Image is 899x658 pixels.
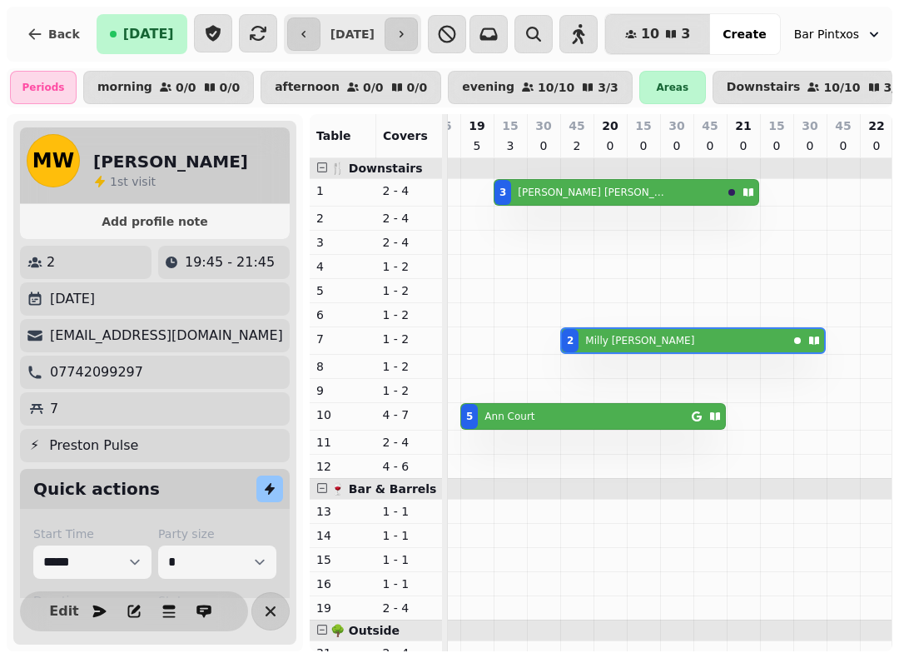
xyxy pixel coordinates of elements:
p: 2 [570,137,584,154]
p: 10 [316,406,370,423]
p: 0 / 0 [363,82,384,93]
p: 3 [504,137,517,154]
button: Edit [47,595,81,628]
span: Covers [383,129,428,142]
p: 15 [502,117,518,134]
span: Edit [54,605,74,618]
p: 1 - 1 [383,503,436,520]
p: 45 [702,117,718,134]
p: 4 - 7 [383,406,436,423]
p: 45 [569,117,584,134]
p: 1 [316,182,370,199]
span: 🍷 Bar & Barrels [330,482,436,496]
p: 14 [316,527,370,544]
p: 0 [870,137,883,154]
p: 2 [316,210,370,227]
span: 🌳 Outside [330,624,400,637]
p: 1 - 1 [383,576,436,592]
div: 3 [499,186,506,199]
p: 8 [316,358,370,375]
p: 4 [316,258,370,275]
p: 2 - 4 [383,434,436,451]
p: 3 / 3 [598,82,618,93]
p: 10 / 10 [538,82,574,93]
p: 45 [835,117,851,134]
p: 11 [316,434,370,451]
span: Add profile note [40,216,270,227]
p: 5 [470,137,484,154]
p: ⚡ [30,436,39,456]
p: 5 [316,282,370,299]
p: 2 - 4 [383,234,436,251]
label: Party size [158,526,276,542]
div: 5 [466,410,473,423]
p: 1 - 1 [383,527,436,544]
span: 3 [681,27,690,41]
p: 1 - 2 [383,382,436,399]
button: [DATE] [97,14,187,54]
p: 19:45 - 21:45 [185,252,275,272]
p: Milly [PERSON_NAME] [585,334,694,347]
p: 1 - 2 [383,358,436,375]
span: Create [723,28,766,40]
p: 0 [703,137,717,154]
button: morning0/00/0 [83,71,254,104]
span: Back [48,28,80,40]
p: [PERSON_NAME] [PERSON_NAME] [518,186,670,199]
p: [DATE] [50,289,95,309]
label: Start Time [33,526,151,542]
p: 30 [802,117,817,134]
p: 19 [316,600,370,616]
p: 7 [50,399,58,419]
button: evening10/103/3 [448,71,633,104]
p: 1 - 2 [383,282,436,299]
p: evening [462,81,514,94]
p: 0 / 0 [220,82,241,93]
p: 30 [668,117,684,134]
p: 0 [637,137,650,154]
span: Table [316,129,351,142]
button: afternoon0/00/0 [261,71,441,104]
p: 4 - 6 [383,458,436,475]
p: 20 [602,117,618,134]
p: 2 - 4 [383,600,436,616]
p: [EMAIL_ADDRESS][DOMAIN_NAME] [50,326,283,346]
div: Periods [10,71,77,104]
p: 0 [770,137,783,154]
span: st [117,175,132,188]
p: Ann Court [484,410,534,423]
p: 0 [837,137,850,154]
h2: [PERSON_NAME] [93,150,248,173]
p: 0 / 0 [176,82,196,93]
button: Create [709,14,779,54]
p: 1 - 1 [383,551,436,568]
p: Preston Pulse [49,436,138,456]
p: 15 [768,117,784,134]
span: 10 [641,27,659,41]
button: Back [13,14,93,54]
p: 2 - 4 [383,210,436,227]
p: 2 [47,252,55,272]
p: 15 [635,117,651,134]
p: 30 [535,117,551,134]
p: 22 [868,117,884,134]
p: 3 [316,234,370,251]
p: 15 [316,551,370,568]
p: 6 [316,307,370,323]
p: 1 - 2 [383,307,436,323]
span: 🍴 Downstairs [330,162,423,175]
p: visit [110,173,156,190]
p: 16 [316,576,370,592]
p: 21 [735,117,751,134]
p: 07742099297 [50,362,143,382]
p: 0 [737,137,750,154]
div: Areas [639,71,706,104]
button: Bar Pintxos [784,19,893,49]
p: 0 [603,137,617,154]
p: 0 / 0 [407,82,428,93]
span: [DATE] [123,27,174,41]
p: 13 [316,503,370,520]
p: 1 - 2 [383,331,436,347]
p: 0 [803,137,817,154]
span: MW [32,151,74,171]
